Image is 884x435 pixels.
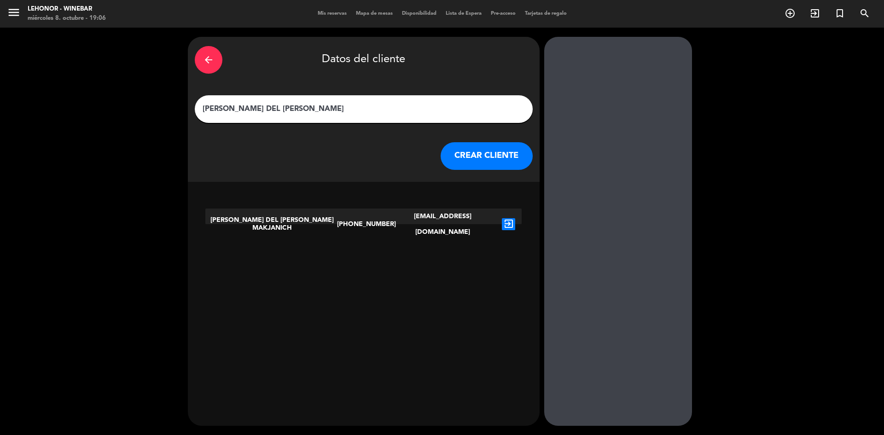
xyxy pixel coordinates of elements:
[785,8,796,19] i: add_circle_outline
[195,44,533,76] div: Datos del cliente
[205,209,337,240] div: [PERSON_NAME] DEL [PERSON_NAME] MAKJANICH
[397,11,441,16] span: Disponibilidad
[441,142,533,170] button: CREAR CLIENTE
[28,5,106,14] div: Lehonor - Winebar
[337,209,390,240] div: [PHONE_NUMBER]
[859,8,870,19] i: search
[313,11,351,16] span: Mis reservas
[28,14,106,23] div: miércoles 8. octubre - 19:06
[834,8,845,19] i: turned_in_not
[390,209,495,240] div: [EMAIL_ADDRESS][DOMAIN_NAME]
[7,6,21,23] button: menu
[203,54,214,65] i: arrow_back
[809,8,820,19] i: exit_to_app
[486,11,520,16] span: Pre-acceso
[520,11,571,16] span: Tarjetas de regalo
[351,11,397,16] span: Mapa de mesas
[441,11,486,16] span: Lista de Espera
[502,218,515,230] i: exit_to_app
[7,6,21,19] i: menu
[202,103,526,116] input: Escriba nombre, correo electrónico o número de teléfono...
